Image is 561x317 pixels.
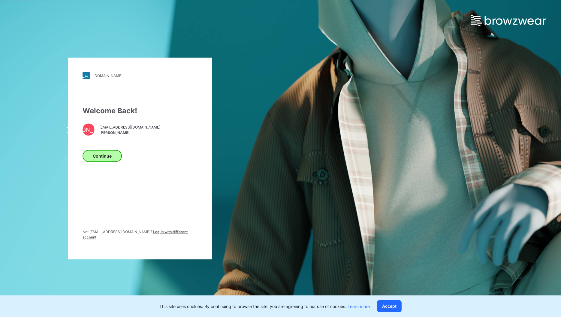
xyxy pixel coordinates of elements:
[377,300,402,312] button: Accept
[83,230,198,240] p: Not [EMAIL_ADDRESS][DOMAIN_NAME] ?
[93,73,122,78] div: [DOMAIN_NAME]
[83,150,122,162] button: Continue
[83,106,198,117] div: Welcome Back!
[83,124,95,136] div: [PERSON_NAME]
[99,125,160,130] span: [EMAIL_ADDRESS][DOMAIN_NAME]
[348,304,370,309] a: Learn more
[83,72,90,79] img: stylezone-logo.562084cfcfab977791bfbf7441f1a819.svg
[471,15,546,26] img: browzwear-logo.e42bd6dac1945053ebaf764b6aa21510.svg
[159,303,370,310] p: This site uses cookies. By continuing to browse the site, you are agreeing to our use of cookies.
[83,72,198,79] a: [DOMAIN_NAME]
[99,130,160,135] span: [PERSON_NAME]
